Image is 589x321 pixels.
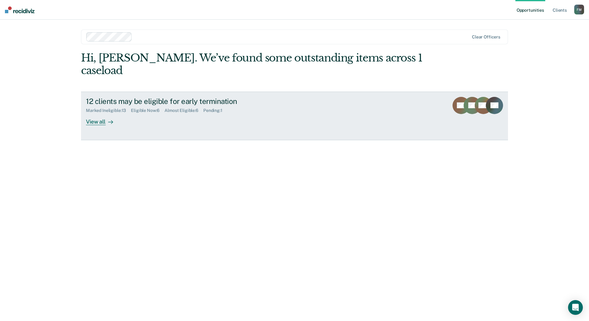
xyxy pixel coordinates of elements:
[86,108,131,113] div: Marked Ineligible : 13
[574,5,584,14] button: FM
[165,108,203,113] div: Almost Eligible : 6
[81,92,508,140] a: 12 clients may be eligible for early terminationMarked Ineligible:13Eligible Now:6Almost Eligible...
[131,108,165,113] div: Eligible Now : 6
[568,300,583,315] div: Open Intercom Messenger
[5,6,35,13] img: Recidiviz
[86,97,302,106] div: 12 clients may be eligible for early termination
[472,34,500,40] div: Clear officers
[574,5,584,14] div: F M
[81,52,423,77] div: Hi, [PERSON_NAME]. We’ve found some outstanding items across 1 caseload
[203,108,227,113] div: Pending : 1
[86,113,120,125] div: View all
